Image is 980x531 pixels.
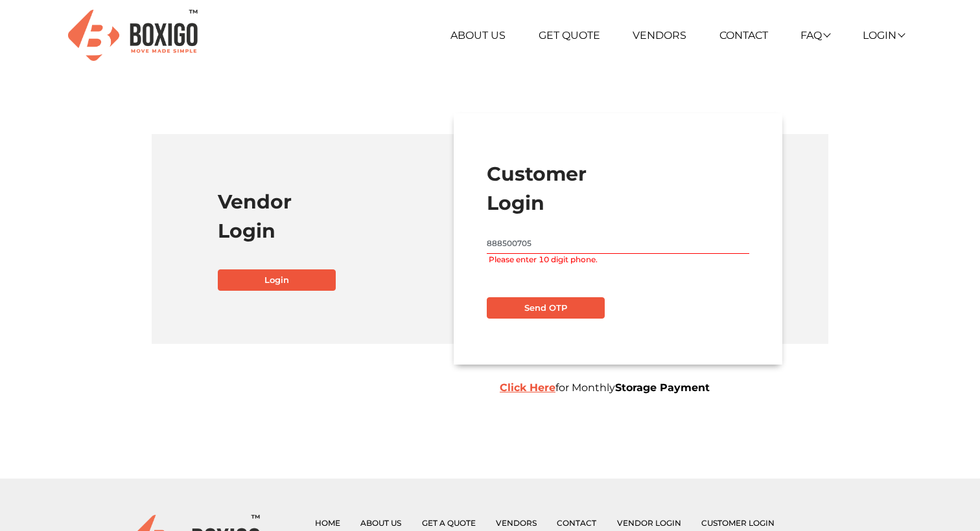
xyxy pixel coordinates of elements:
a: Contact [719,29,768,41]
h1: Customer Login [487,159,749,218]
img: Boxigo [68,10,198,61]
a: Home [315,518,340,528]
a: Customer Login [701,518,775,528]
input: Mobile No [487,233,749,254]
b: Storage Payment [615,381,710,394]
a: Login [218,269,336,291]
a: Contact [557,518,596,528]
a: About Us [450,29,506,41]
a: About Us [360,518,401,528]
a: Vendors [496,518,537,528]
a: Get Quote [539,29,600,41]
a: Vendors [633,29,686,41]
a: Login [863,29,904,41]
span: Please enter 10 digit phone. [489,254,749,265]
a: Click Here [500,381,555,394]
div: for Monthly [490,380,859,396]
a: Vendor Login [617,518,681,528]
a: Get a Quote [422,518,476,528]
h1: Vendor Login [218,187,480,245]
a: FAQ [800,29,830,41]
button: Send OTP [487,297,605,319]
